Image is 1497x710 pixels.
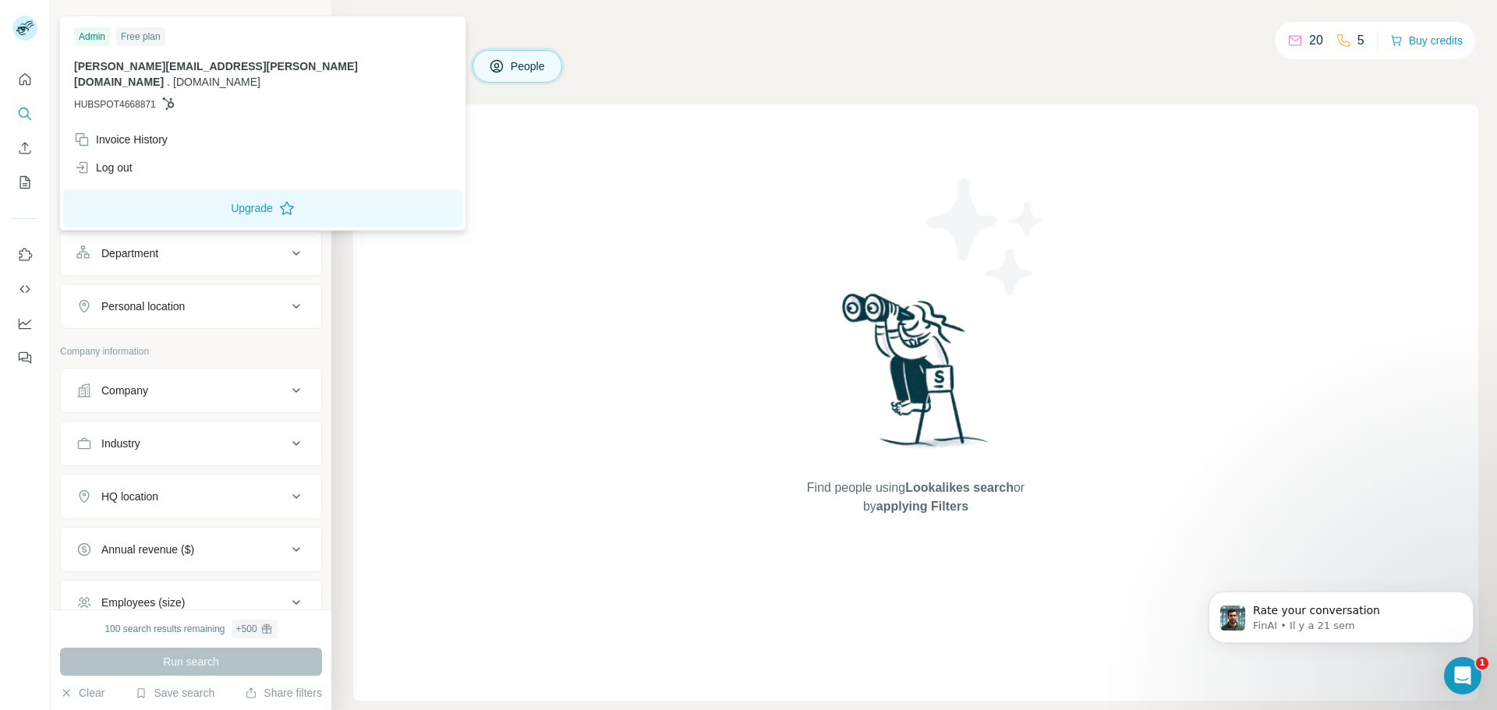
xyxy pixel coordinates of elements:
span: [PERSON_NAME][EMAIL_ADDRESS][PERSON_NAME][DOMAIN_NAME] [74,60,358,88]
div: Log out [74,160,133,175]
div: Annual revenue ($) [101,542,194,557]
button: Upgrade [63,189,462,227]
span: . [167,76,170,88]
button: Clear [60,685,104,701]
img: Surfe Illustration - Woman searching with binoculars [835,289,997,463]
button: My lists [12,168,37,196]
button: Quick start [12,65,37,94]
div: Employees (size) [101,595,185,610]
button: Company [61,372,321,409]
div: Admin [74,27,110,46]
div: Invoice History [74,132,168,147]
button: Hide [271,9,331,33]
span: 1 [1476,657,1488,669]
div: 100 search results remaining [104,620,277,638]
h4: Search [353,19,1478,41]
button: Use Surfe on LinkedIn [12,241,37,269]
button: Save search [135,685,214,701]
span: [DOMAIN_NAME] [173,76,260,88]
button: Use Surfe API [12,275,37,303]
button: Annual revenue ($) [61,531,321,568]
img: Surfe Illustration - Stars [916,167,1056,307]
div: + 500 [236,622,257,636]
div: New search [60,14,109,28]
button: Employees (size) [61,584,321,621]
iframe: Intercom notifications message [1185,559,1497,668]
span: HUBSPOT4668871 [74,97,156,111]
p: 5 [1357,31,1364,50]
span: Lookalikes search [905,481,1014,494]
button: Search [12,100,37,128]
div: HQ location [101,489,158,504]
button: Dashboard [12,309,37,337]
button: Personal location [61,288,321,325]
button: Enrich CSV [12,134,37,162]
button: Share filters [245,685,322,701]
div: Free plan [116,27,165,46]
span: Find people using or by [791,479,1040,516]
iframe: Intercom live chat [1444,657,1481,694]
button: HQ location [61,478,321,515]
button: Buy credits [1390,30,1463,51]
button: Department [61,235,321,272]
p: Company information [60,344,322,359]
p: 20 [1309,31,1323,50]
div: Industry [101,436,140,451]
div: Company [101,383,148,398]
span: People [511,58,547,74]
div: Department [101,245,158,261]
button: Industry [61,425,321,462]
div: Personal location [101,298,185,314]
button: Feedback [12,344,37,372]
span: applying Filters [876,500,968,513]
